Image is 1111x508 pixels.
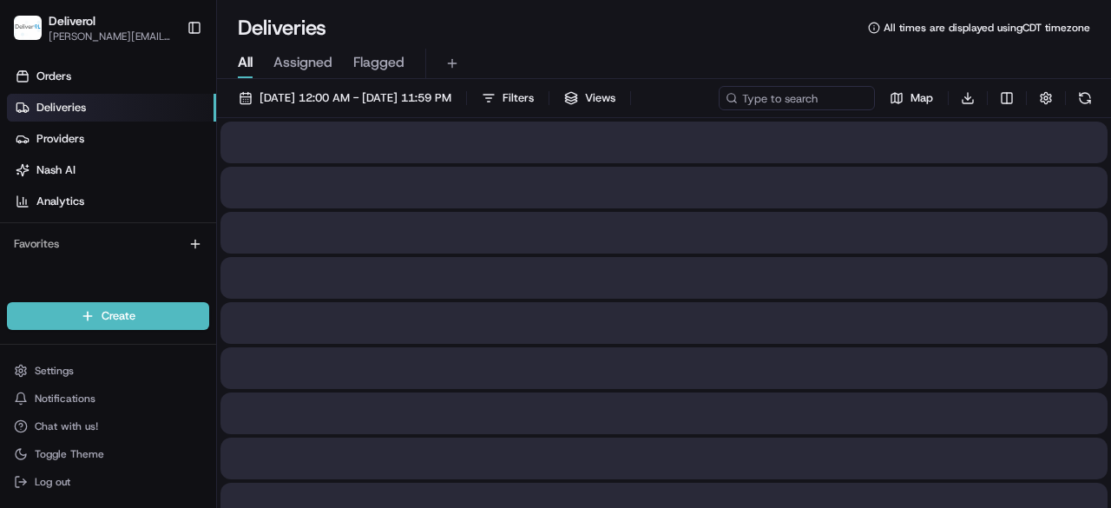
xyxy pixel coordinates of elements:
span: All times are displayed using CDT timezone [884,21,1090,35]
span: Orders [36,69,71,84]
span: Map [910,90,933,106]
span: Assigned [273,52,332,73]
button: Filters [474,86,542,110]
button: Settings [7,359,209,383]
button: Notifications [7,386,209,411]
span: Log out [35,475,70,489]
span: All [238,52,253,73]
a: Orders [7,63,216,90]
span: Notifications [35,392,95,406]
button: [PERSON_NAME][EMAIL_ADDRESS][PERSON_NAME][DOMAIN_NAME] [49,30,173,43]
button: [DATE] 12:00 AM - [DATE] 11:59 PM [231,86,459,110]
div: Favorites [7,230,209,258]
button: Log out [7,470,209,494]
input: Type to search [719,86,875,110]
button: Deliverol [49,12,95,30]
img: Deliverol [14,16,42,40]
a: Providers [7,125,216,153]
span: Nash AI [36,162,76,178]
span: Providers [36,131,84,147]
span: Flagged [353,52,404,73]
a: Nash AI [7,156,216,184]
button: Toggle Theme [7,442,209,466]
span: Settings [35,364,74,378]
button: Refresh [1073,86,1097,110]
a: Analytics [7,188,216,215]
button: Map [882,86,941,110]
button: Chat with us! [7,414,209,439]
span: [DATE] 12:00 AM - [DATE] 11:59 PM [260,90,451,106]
span: Create [102,308,135,324]
span: Toggle Theme [35,447,104,461]
span: Filters [503,90,534,106]
span: Deliveries [36,100,86,115]
span: Chat with us! [35,419,98,433]
button: Create [7,302,209,330]
span: Analytics [36,194,84,209]
a: Deliveries [7,94,216,122]
h1: Deliveries [238,14,326,42]
span: Views [585,90,615,106]
button: DeliverolDeliverol[PERSON_NAME][EMAIL_ADDRESS][PERSON_NAME][DOMAIN_NAME] [7,7,180,49]
button: Views [556,86,623,110]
